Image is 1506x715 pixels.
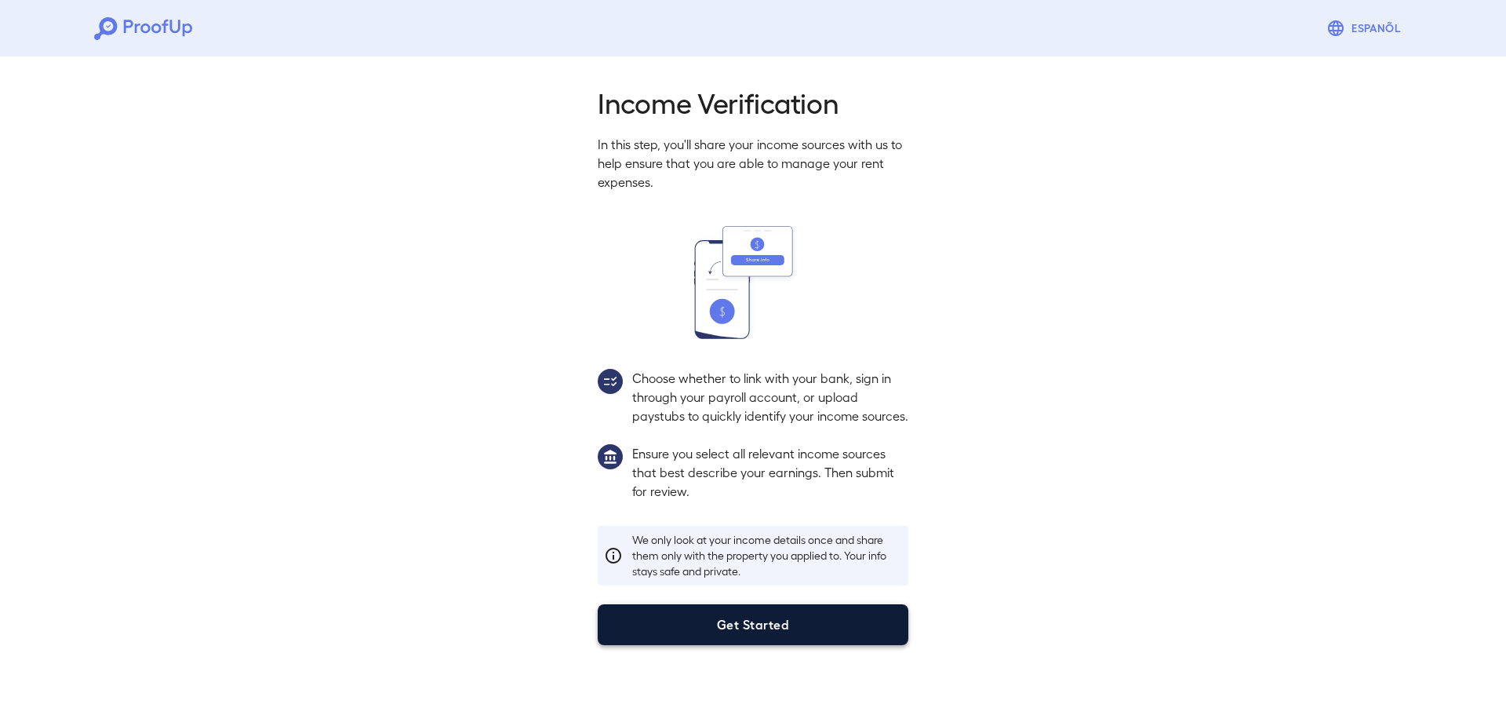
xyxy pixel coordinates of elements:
[1320,13,1412,44] button: Espanõl
[632,369,908,425] p: Choose whether to link with your bank, sign in through your payroll account, or upload paystubs t...
[694,226,812,339] img: transfer_money.svg
[598,604,908,645] button: Get Started
[598,369,623,394] img: group2.svg
[632,532,902,579] p: We only look at your income details once and share them only with the property you applied to. Yo...
[598,444,623,469] img: group1.svg
[632,444,908,501] p: Ensure you select all relevant income sources that best describe your earnings. Then submit for r...
[598,135,908,192] p: In this step, you'll share your income sources with us to help ensure that you are able to manage...
[598,85,908,119] h2: Income Verification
